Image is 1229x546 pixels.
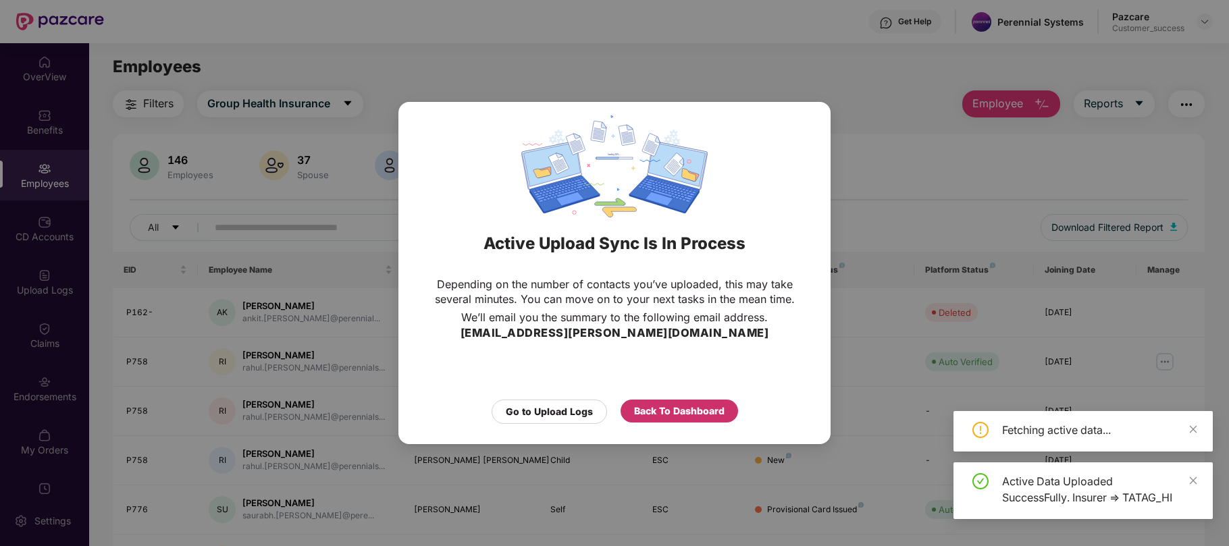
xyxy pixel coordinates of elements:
[1188,425,1198,434] span: close
[415,217,814,270] div: Active Upload Sync Is In Process
[1002,422,1197,438] div: Fetching active data...
[1002,473,1197,506] div: Active Data Uploaded SuccessFully. Insurer => TATAG_HI
[634,404,725,418] div: Back To Dashboard
[461,325,769,342] h3: [EMAIL_ADDRESS][PERSON_NAME][DOMAIN_NAME]
[1188,476,1198,485] span: close
[521,115,708,217] img: svg+xml;base64,PHN2ZyBpZD0iRGF0YV9zeW5jaW5nIiB4bWxucz0iaHR0cDovL3d3dy53My5vcmcvMjAwMC9zdmciIHdpZH...
[425,277,804,306] p: Depending on the number of contacts you’ve uploaded, this may take several minutes. You can move ...
[461,310,768,325] p: We’ll email you the summary to the following email address.
[972,473,989,489] span: check-circle
[506,404,593,419] div: Go to Upload Logs
[972,422,989,438] span: exclamation-circle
